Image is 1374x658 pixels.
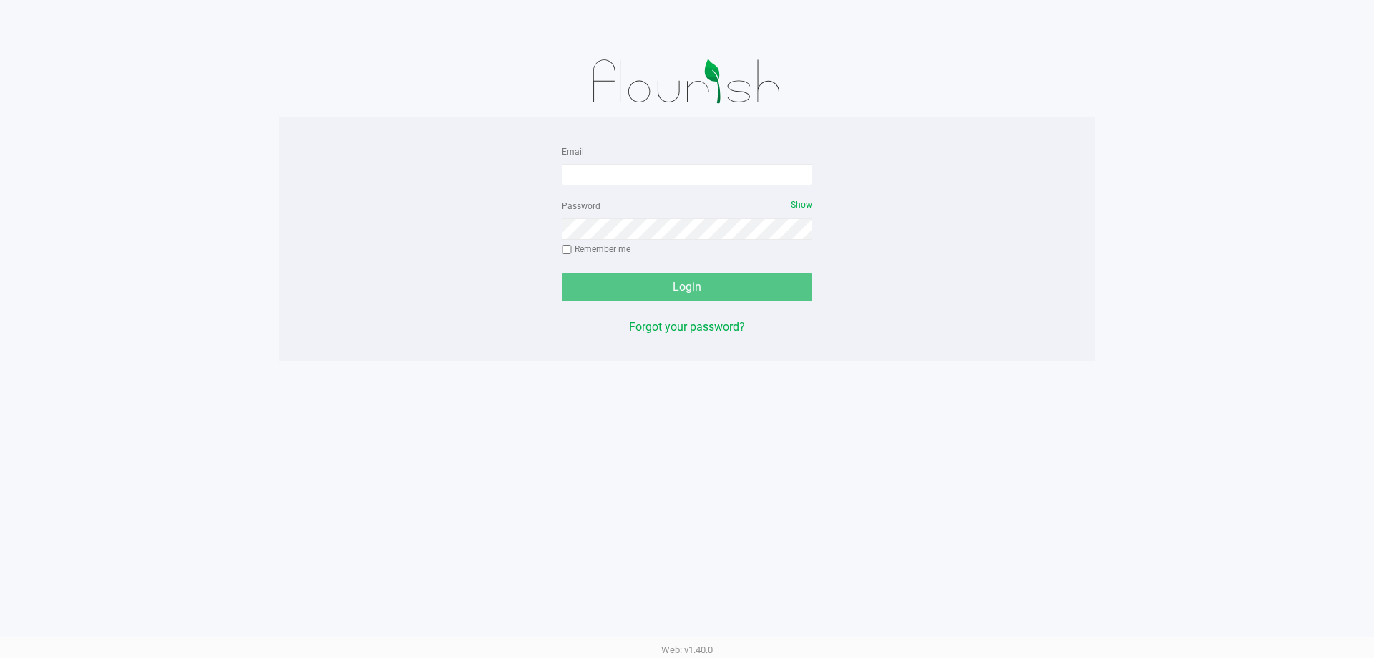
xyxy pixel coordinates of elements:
label: Email [562,145,584,158]
button: Forgot your password? [629,319,745,336]
span: Web: v1.40.0 [661,644,713,655]
label: Remember me [562,243,630,256]
span: Show [791,200,812,210]
label: Password [562,200,600,213]
input: Remember me [562,245,572,255]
